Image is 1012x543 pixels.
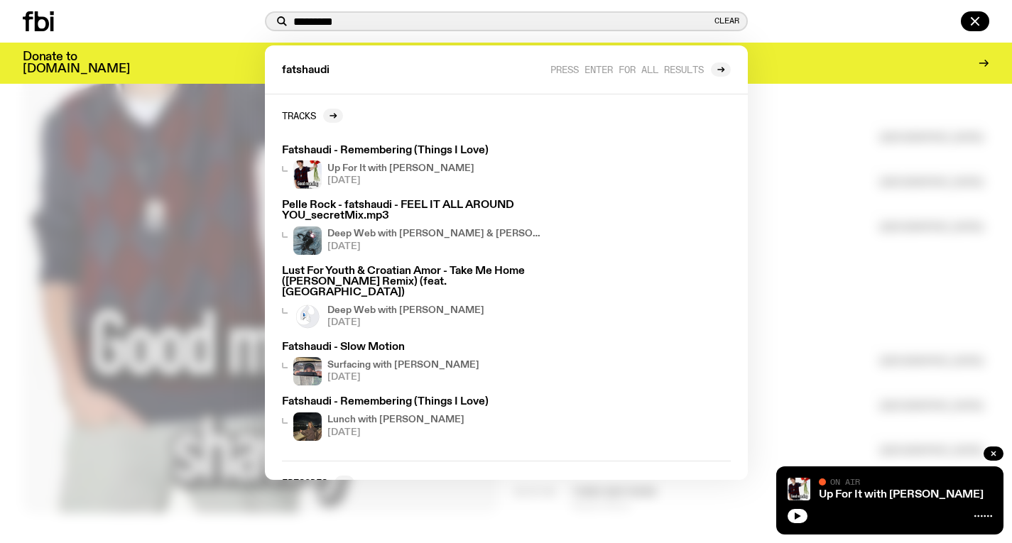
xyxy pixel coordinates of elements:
[327,361,479,370] h4: Surfacing with [PERSON_NAME]
[327,373,479,382] span: [DATE]
[327,229,543,238] h4: Deep Web with [PERSON_NAME] & [PERSON_NAME] / Reunion show!
[282,477,327,488] h2: Episodes
[276,391,549,446] a: Fatshaudi - Remembering (Things I Love)Izzy Page stands above looking down at Opera Bar. She pose...
[282,397,543,407] h3: Fatshaudi - Remembering (Things I Love)
[327,428,464,437] span: [DATE]
[276,140,549,194] a: Fatshaudi - Remembering (Things I Love)Up For It with [PERSON_NAME][DATE]
[282,65,330,76] span: fatshaudi
[276,336,549,391] a: Fatshaudi - Slow MotionSurfacing with [PERSON_NAME][DATE]
[282,266,543,299] h3: Lust For Youth & Croatian Amor - Take Me Home ([PERSON_NAME] Remix) (feat. [GEOGRAPHIC_DATA])
[293,412,322,441] img: Izzy Page stands above looking down at Opera Bar. She poses in front of the Harbour Bridge in the...
[327,176,474,185] span: [DATE]
[327,306,484,315] h4: Deep Web with [PERSON_NAME]
[23,51,130,75] h3: Donate to [DOMAIN_NAME]
[282,200,543,221] h3: Pelle Rock - fatshaudi - FEEL IT ALL AROUND YOU_secretMix.mp3
[830,477,860,486] span: On Air
[327,415,464,424] h4: Lunch with [PERSON_NAME]
[327,242,543,251] span: [DATE]
[282,110,316,121] h2: Tracks
[282,109,343,123] a: Tracks
[327,318,484,327] span: [DATE]
[327,164,474,173] h4: Up For It with [PERSON_NAME]
[550,62,731,77] a: Press enter for all results
[276,194,549,260] a: Pelle Rock - fatshaudi - FEEL IT ALL AROUND YOU_secretMix.mp3Deep Web with [PERSON_NAME] & [PERSO...
[282,146,543,156] h3: Fatshaudi - Remembering (Things I Love)
[819,489,984,500] a: Up For It with [PERSON_NAME]
[550,64,704,75] span: Press enter for all results
[282,342,543,353] h3: Fatshaudi - Slow Motion
[276,260,549,337] a: Lust For Youth & Croatian Amor - Take Me Home ([PERSON_NAME] Remix) (feat. [GEOGRAPHIC_DATA])Deep...
[282,476,354,490] a: Episodes
[714,17,739,25] button: Clear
